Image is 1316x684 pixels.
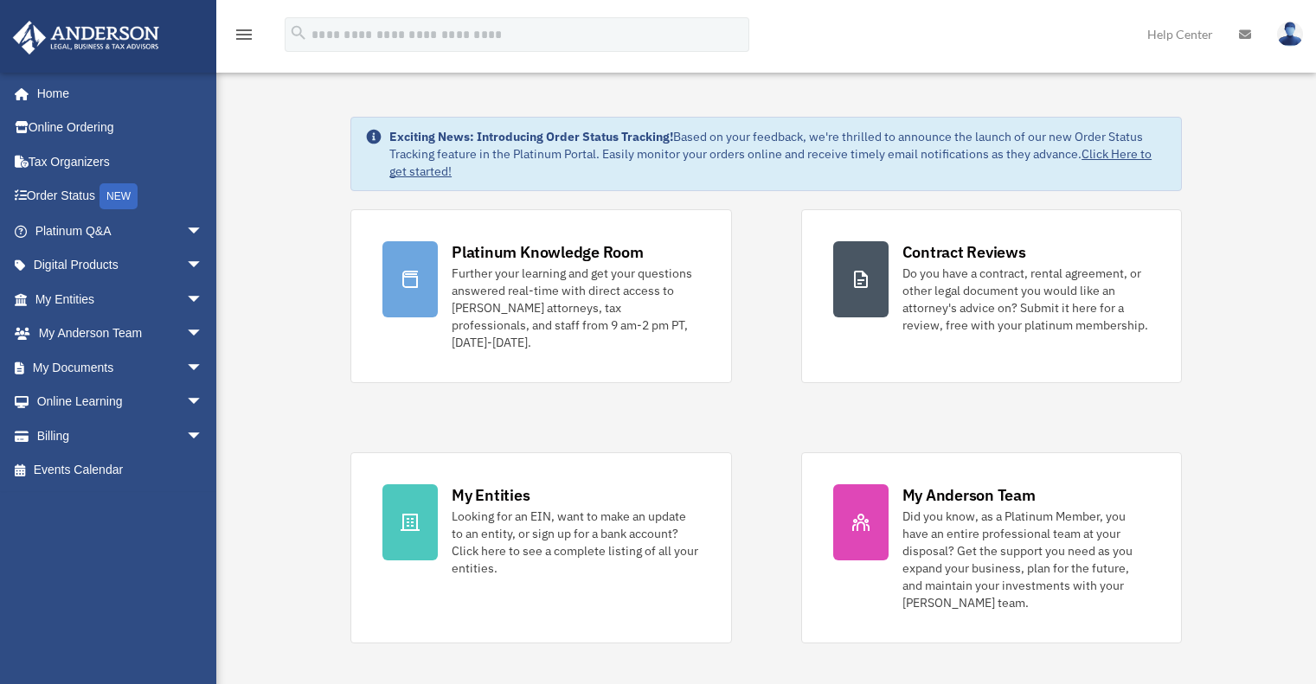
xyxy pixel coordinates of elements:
a: Platinum Knowledge Room Further your learning and get your questions answered real-time with dire... [350,209,731,383]
strong: Exciting News: Introducing Order Status Tracking! [389,129,673,144]
div: My Anderson Team [902,484,1036,506]
a: Contract Reviews Do you have a contract, rental agreement, or other legal document you would like... [801,209,1182,383]
a: Click Here to get started! [389,146,1152,179]
div: Contract Reviews [902,241,1026,263]
a: Online Learningarrow_drop_down [12,385,229,419]
span: arrow_drop_down [186,282,221,317]
span: arrow_drop_down [186,214,221,249]
a: Tax Organizers [12,144,229,179]
div: Based on your feedback, we're thrilled to announce the launch of our new Order Status Tracking fe... [389,128,1167,180]
a: My Anderson Team Did you know, as a Platinum Member, you have an entire professional team at your... [801,452,1182,643]
div: Further your learning and get your questions answered real-time with direct access to [PERSON_NAM... [452,265,699,351]
a: Platinum Q&Aarrow_drop_down [12,214,229,248]
span: arrow_drop_down [186,316,221,352]
a: menu [234,30,254,45]
i: search [289,23,308,42]
a: My Anderson Teamarrow_drop_down [12,316,229,351]
a: Events Calendar [12,453,229,488]
span: arrow_drop_down [186,350,221,386]
div: NEW [100,183,138,209]
div: Platinum Knowledge Room [452,241,644,263]
a: My Entitiesarrow_drop_down [12,282,229,316]
a: Online Ordering [12,111,229,145]
a: My Entities Looking for an EIN, want to make an update to an entity, or sign up for a bank accoun... [350,452,731,643]
a: Billingarrow_drop_down [12,419,229,453]
img: User Pic [1277,22,1303,47]
img: Anderson Advisors Platinum Portal [8,21,164,54]
div: Looking for an EIN, want to make an update to an entity, or sign up for a bank account? Click her... [452,508,699,577]
div: Do you have a contract, rental agreement, or other legal document you would like an attorney's ad... [902,265,1150,334]
a: My Documentsarrow_drop_down [12,350,229,385]
span: arrow_drop_down [186,385,221,420]
i: menu [234,24,254,45]
a: Home [12,76,221,111]
span: arrow_drop_down [186,248,221,284]
div: My Entities [452,484,530,506]
span: arrow_drop_down [186,419,221,454]
a: Order StatusNEW [12,179,229,214]
div: Did you know, as a Platinum Member, you have an entire professional team at your disposal? Get th... [902,508,1150,611]
a: Digital Productsarrow_drop_down [12,248,229,283]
